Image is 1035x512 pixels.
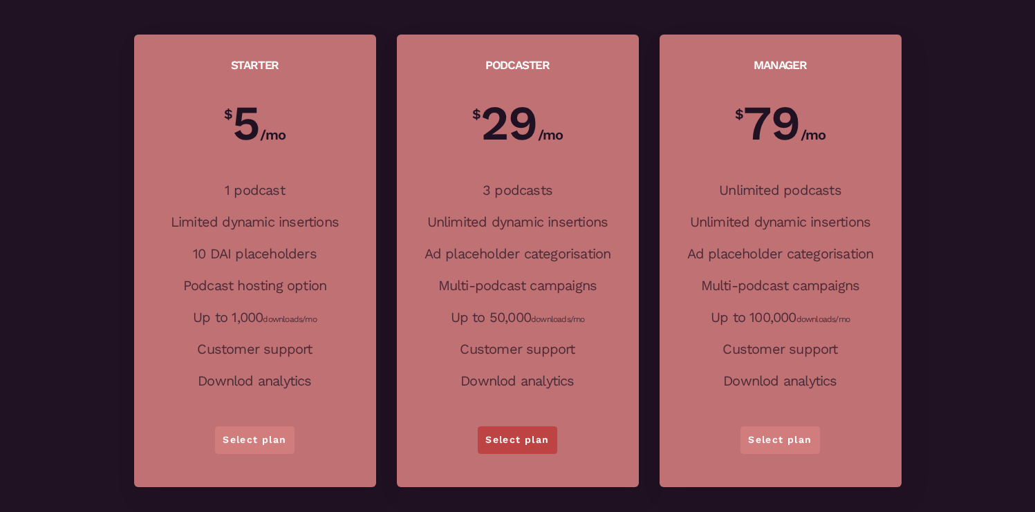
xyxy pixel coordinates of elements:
[419,79,617,167] p: 29
[156,79,354,167] p: 5
[796,314,850,324] small: downloads/mo
[682,241,879,266] li: Ad placeholder categorisation
[419,368,617,393] li: Downlod analytics
[156,241,354,266] li: 10 DAI placeholders
[682,273,879,298] li: Multi-podcast campaigns
[419,336,617,361] li: Customer support
[682,79,879,167] p: 79
[538,126,563,143] span: /mo
[478,426,557,454] a: Select plan
[260,126,286,143] span: /mo
[682,209,879,234] li: Unlimited dynamic insertions
[224,106,232,122] sup: $
[156,178,354,202] li: 1 podcast
[682,305,879,330] li: Up to 100,000
[419,241,617,266] li: Ad placeholder categorisation
[735,106,743,122] sup: $
[419,57,617,74] h2: Podcaster
[419,305,617,330] li: Up to 50,000
[419,178,617,202] li: 3 podcasts
[263,314,316,324] small: downloads/mo
[801,126,826,143] span: /mo
[156,273,354,298] li: Podcast hosting option
[472,106,481,122] sup: $
[682,336,879,361] li: Customer support
[215,426,294,454] a: Select plan
[682,178,879,202] li: Unlimited podcasts
[156,336,354,361] li: Customer support
[156,368,354,393] li: Downlod analytics
[419,273,617,298] li: Multi-podcast campaigns
[419,209,617,234] li: Unlimited dynamic insertions
[156,57,354,74] h2: Starter
[156,305,354,330] li: Up to 1,000
[156,209,354,234] li: Limited dynamic insertions
[531,314,584,324] small: downloads/mo
[682,57,879,74] h2: Manager
[682,368,879,393] li: Downlod analytics
[740,426,819,454] a: Select plan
